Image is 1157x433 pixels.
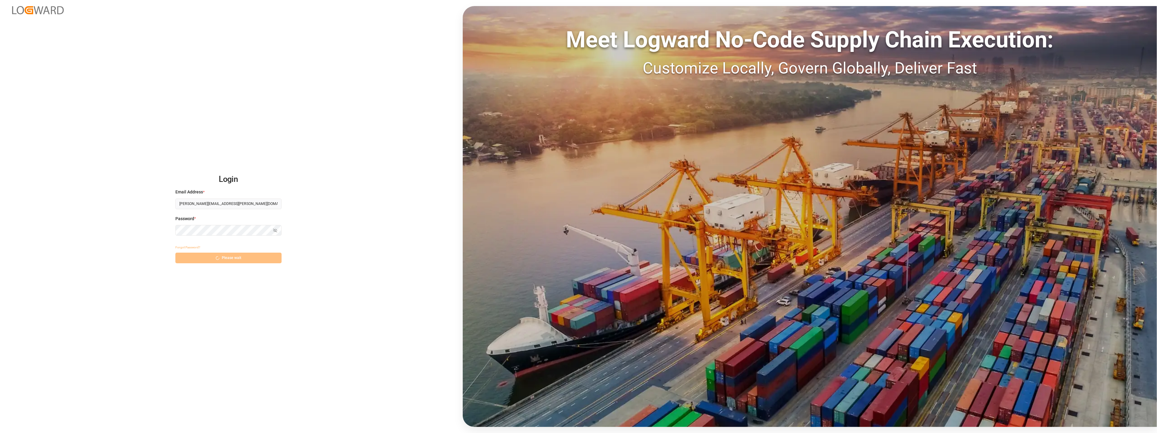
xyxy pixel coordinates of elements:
div: Customize Locally, Govern Globally, Deliver Fast [463,56,1157,80]
div: Meet Logward No-Code Supply Chain Execution: [463,23,1157,56]
img: Logward_new_orange.png [12,6,64,14]
h2: Login [175,170,282,189]
input: Enter your email [175,199,282,209]
span: Password [175,216,194,222]
span: Email Address [175,189,203,195]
